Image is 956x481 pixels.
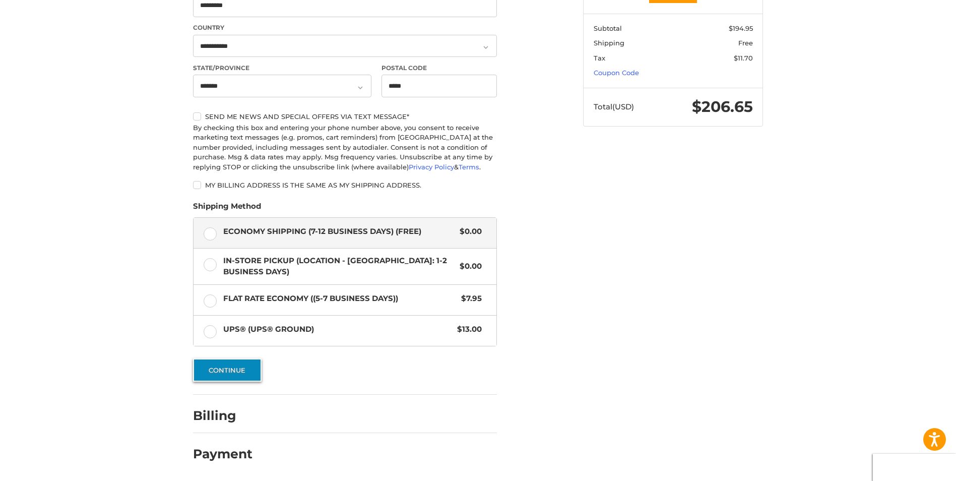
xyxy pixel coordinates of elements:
span: UPS® (UPS® Ground) [223,324,453,335]
label: Send me news and special offers via text message* [193,112,497,121]
span: $7.95 [456,293,482,305]
button: Continue [193,358,262,382]
span: In-Store Pickup (Location - [GEOGRAPHIC_DATA]: 1-2 BUSINESS DAYS) [223,255,455,278]
a: Coupon Code [594,69,639,77]
h2: Billing [193,408,252,424]
span: Subtotal [594,24,622,32]
span: $206.65 [692,97,753,116]
div: By checking this box and entering your phone number above, you consent to receive marketing text ... [193,123,497,172]
legend: Shipping Method [193,201,261,217]
span: Flat Rate Economy ((5-7 Business Days)) [223,293,457,305]
span: Tax [594,54,605,62]
span: $194.95 [729,24,753,32]
span: Economy Shipping (7-12 Business Days) (Free) [223,226,455,237]
a: Terms [459,163,479,171]
span: $13.00 [452,324,482,335]
label: My billing address is the same as my shipping address. [193,181,497,189]
iframe: Google Customer Reviews [873,454,956,481]
label: Country [193,23,497,32]
span: Shipping [594,39,624,47]
span: $0.00 [455,226,482,237]
span: $11.70 [734,54,753,62]
span: Total (USD) [594,102,634,111]
label: State/Province [193,64,371,73]
label: Postal Code [381,64,497,73]
a: Privacy Policy [409,163,454,171]
h2: Payment [193,446,252,462]
span: Free [738,39,753,47]
span: $0.00 [455,261,482,272]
